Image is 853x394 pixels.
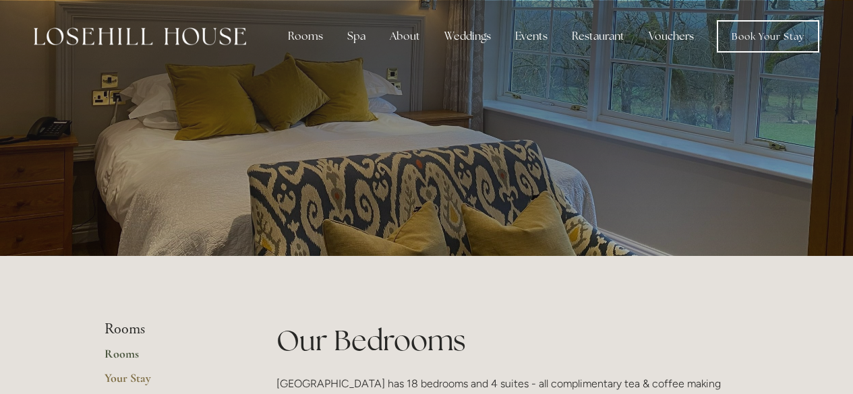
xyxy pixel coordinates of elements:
a: Book Your Stay [717,20,819,53]
li: Rooms [105,321,233,338]
div: Restaurant [561,23,635,50]
div: Weddings [434,23,502,50]
h1: Our Bedrooms [276,321,749,360]
img: Losehill House [34,28,246,45]
div: About [379,23,431,50]
div: Events [504,23,558,50]
a: Rooms [105,346,233,370]
div: Rooms [277,23,334,50]
a: Vouchers [638,23,705,50]
div: Spa [336,23,376,50]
